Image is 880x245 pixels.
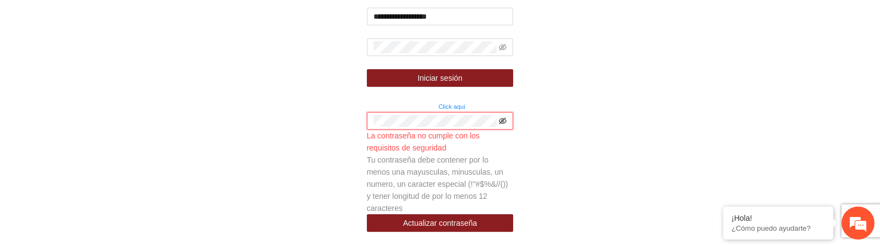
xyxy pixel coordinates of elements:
[367,103,465,110] small: ¿Olvidaste tu contraseña?
[403,217,477,229] span: Actualizar contraseña
[64,69,152,180] span: Estamos en línea.
[732,214,825,222] div: ¡Hola!
[367,214,514,232] button: Actualizar contraseña
[367,69,514,87] button: Iniciar sesión
[57,56,185,70] div: Chatee con nosotros ahora
[367,130,514,154] div: La contraseña no cumple con los requisitos de seguridad
[499,43,507,51] span: eye-invisible
[438,103,465,110] a: Click aqui
[499,117,507,125] span: eye-invisible
[180,5,207,32] div: Minimizar ventana de chat en vivo
[367,154,514,214] div: Tu contraseña debe contener por lo menos una mayusculas, minusculas, un numero, un caracter espec...
[5,145,210,183] textarea: Escriba su mensaje y pulse “Intro”
[732,224,825,232] p: ¿Cómo puedo ayudarte?
[417,72,463,84] span: Iniciar sesión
